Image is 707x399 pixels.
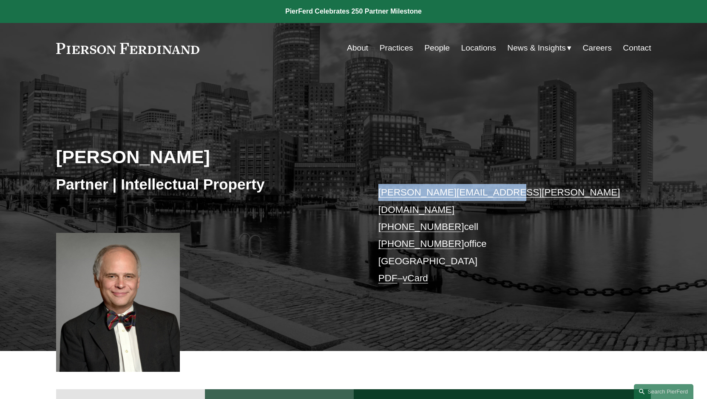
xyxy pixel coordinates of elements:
a: Search this site [634,384,693,399]
span: News & Insights [507,41,566,56]
a: [PHONE_NUMBER] [378,238,464,249]
a: Careers [583,40,612,56]
a: folder dropdown [507,40,571,56]
a: About [347,40,368,56]
h3: Partner | Intellectual Property [56,175,354,194]
a: PDF [378,273,398,283]
a: People [424,40,450,56]
a: [PERSON_NAME][EMAIL_ADDRESS][PERSON_NAME][DOMAIN_NAME] [378,187,620,215]
a: Locations [461,40,496,56]
a: Contact [623,40,651,56]
a: Practices [380,40,413,56]
p: cell office [GEOGRAPHIC_DATA] – [378,184,626,287]
a: [PHONE_NUMBER] [378,221,464,232]
a: vCard [403,273,428,283]
h2: [PERSON_NAME] [56,146,354,168]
